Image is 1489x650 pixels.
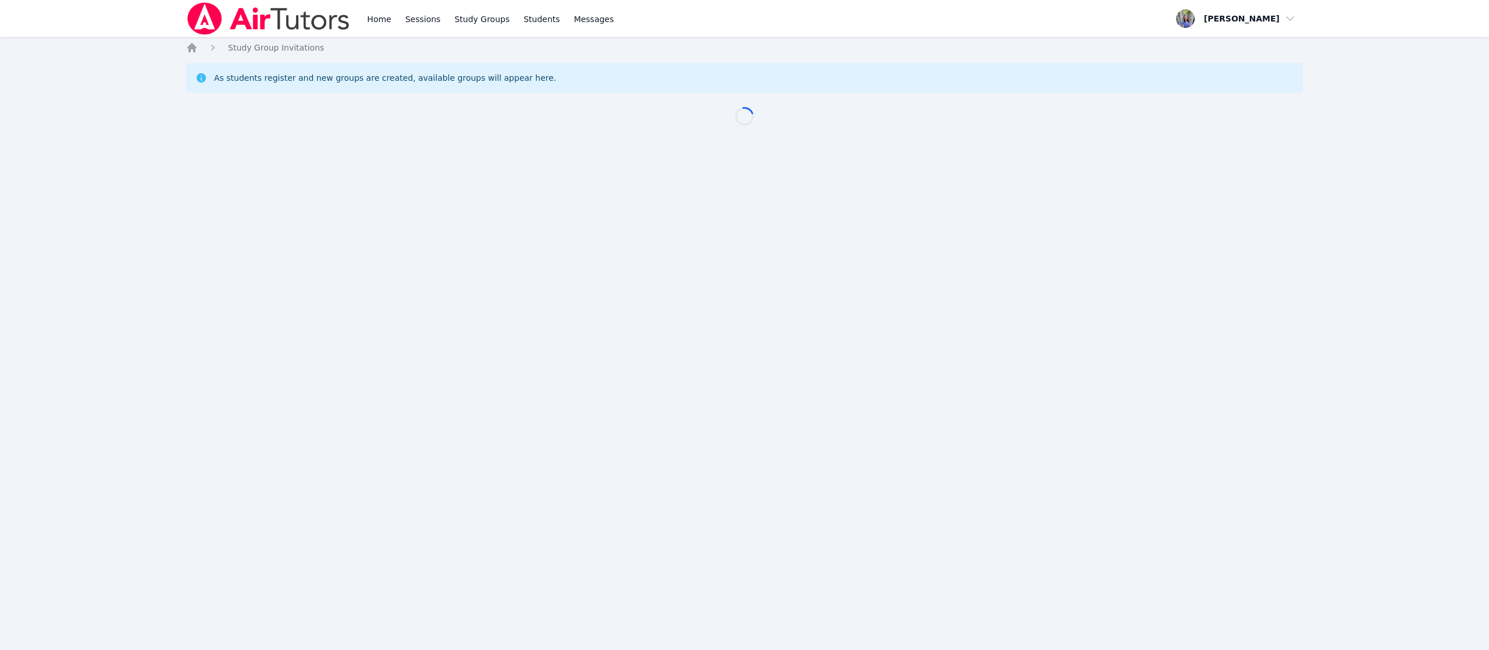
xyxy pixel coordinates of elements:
[574,13,614,25] span: Messages
[228,42,324,53] a: Study Group Invitations
[214,72,556,84] div: As students register and new groups are created, available groups will appear here.
[186,2,351,35] img: Air Tutors
[228,43,324,52] span: Study Group Invitations
[186,42,1303,53] nav: Breadcrumb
